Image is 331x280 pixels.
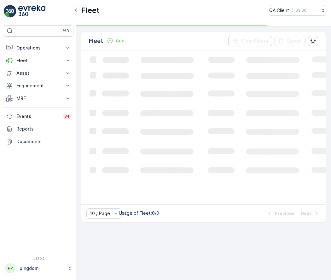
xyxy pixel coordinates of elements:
p: Export [287,38,302,44]
p: Engagement [16,83,61,89]
div: PP [5,263,15,273]
p: 34 [64,114,70,119]
button: Next [300,210,321,217]
a: Reports [4,123,73,135]
a: Events34 [4,110,73,123]
button: Asset [4,67,73,79]
img: logo_light-DOdMpM7g.png [18,5,45,18]
p: MRF [16,95,61,102]
p: Previous [275,210,294,217]
p: Fleet [16,57,61,64]
p: Operations [16,45,61,51]
span: v 1.50.1 [4,257,73,260]
button: Operations [4,42,73,54]
p: Fleet [89,37,103,45]
button: Export [275,36,305,46]
p: Add [116,38,125,44]
p: Clear Filters [241,38,268,44]
button: MRF [4,92,73,105]
button: Add [104,37,127,44]
button: Clear Filters [228,36,272,46]
p: Asset [16,70,61,76]
p: Events [16,113,59,120]
p: ( +03:00 ) [292,8,308,13]
p: Reports [16,126,71,132]
button: Previous [265,210,295,217]
p: Fleet [81,5,100,15]
p: ⌘B [63,28,69,33]
p: Next [301,210,311,217]
p: Usage of Fleet : 0/0 [119,210,159,216]
p: pingdom [20,265,65,271]
button: Engagement [4,79,73,92]
img: logo [4,5,16,18]
p: QA Client [269,7,289,14]
button: PPpingdom [4,262,73,275]
button: Fleet [4,54,73,67]
button: QA Client(+03:00) [269,5,326,16]
p: Documents [16,138,71,145]
a: Documents [4,135,73,148]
